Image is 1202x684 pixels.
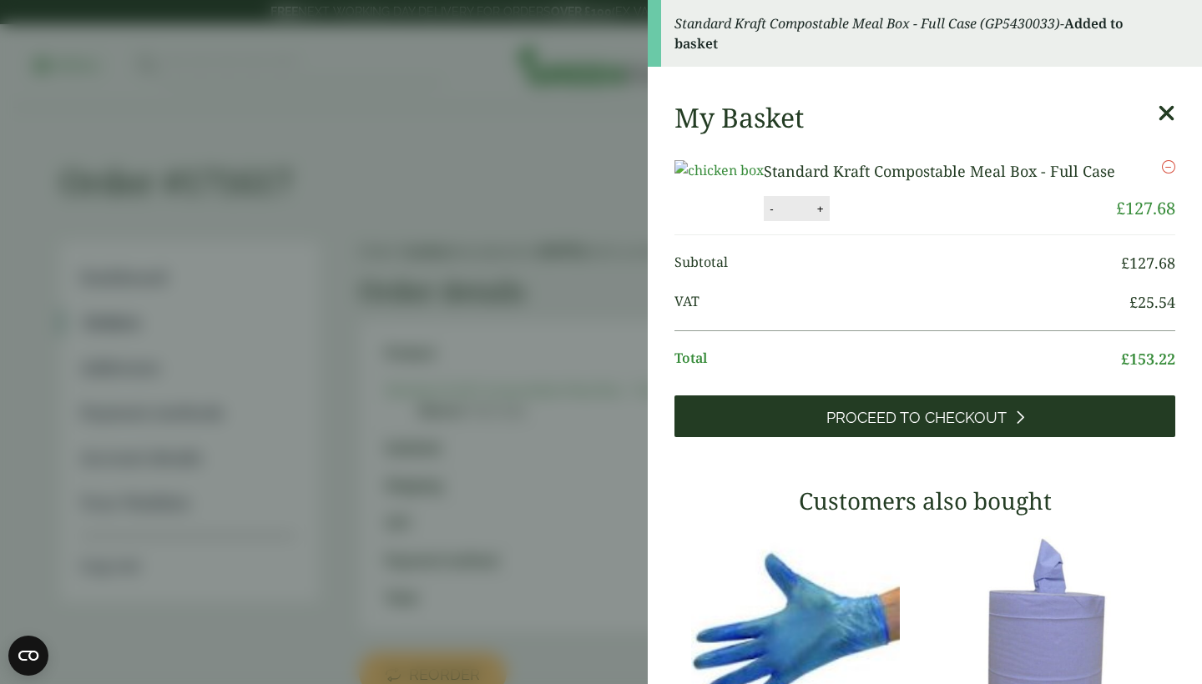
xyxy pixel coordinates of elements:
span: £ [1121,349,1129,369]
h3: Customers also bought [674,487,1175,516]
h2: My Basket [674,102,804,133]
bdi: 25.54 [1129,292,1175,312]
bdi: 127.68 [1121,253,1175,273]
a: Remove this item [1162,160,1175,174]
span: £ [1129,292,1138,312]
span: £ [1121,253,1129,273]
button: - [765,202,778,216]
span: Subtotal [674,252,1121,274]
span: Proceed to Checkout [826,409,1007,427]
span: Total [674,348,1121,370]
span: VAT [674,291,1129,314]
bdi: 153.22 [1121,349,1175,369]
em: Standard Kraft Compostable Meal Box - Full Case (GP5430033) [674,14,1060,33]
button: Open CMP widget [8,636,48,676]
button: + [812,202,829,216]
bdi: 127.68 [1116,197,1175,219]
a: Proceed to Checkout [674,395,1175,437]
span: £ [1116,197,1125,219]
img: chicken box [674,160,764,180]
a: Standard Kraft Compostable Meal Box - Full Case [764,161,1115,181]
